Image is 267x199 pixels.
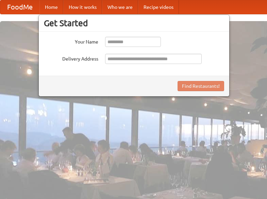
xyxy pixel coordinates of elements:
[44,37,98,45] label: Your Name
[138,0,179,14] a: Recipe videos
[178,81,224,91] button: Find Restaurants!
[0,0,39,14] a: FoodMe
[44,54,98,62] label: Delivery Address
[102,0,138,14] a: Who we are
[63,0,102,14] a: How it works
[39,0,63,14] a: Home
[44,18,224,28] h3: Get Started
